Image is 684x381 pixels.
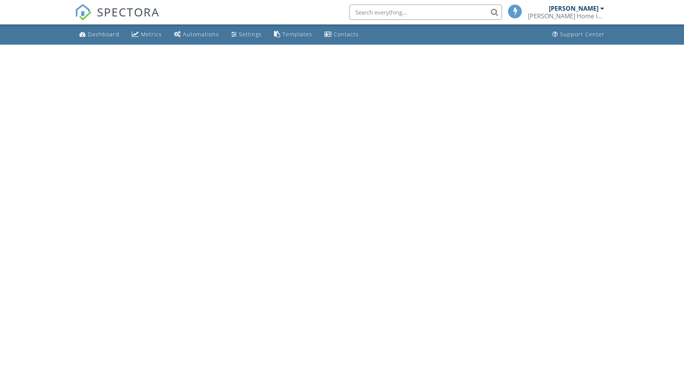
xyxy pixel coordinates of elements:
input: Search everything... [349,5,502,20]
a: Support Center [549,27,608,42]
div: Automations [183,31,219,38]
a: Templates [271,27,315,42]
div: Metrics [141,31,162,38]
img: The Best Home Inspection Software - Spectora [75,4,92,21]
div: Herron Home Inspections, LLC [528,12,604,20]
a: Automations (Basic) [171,27,222,42]
a: Contacts [321,27,362,42]
a: Dashboard [76,27,123,42]
div: Settings [239,31,262,38]
div: Support Center [560,31,605,38]
a: Metrics [129,27,165,42]
a: Settings [228,27,265,42]
div: [PERSON_NAME] [549,5,598,12]
div: Dashboard [88,31,119,38]
div: Templates [282,31,312,38]
span: SPECTORA [97,4,160,20]
div: Contacts [334,31,359,38]
a: SPECTORA [75,10,160,26]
